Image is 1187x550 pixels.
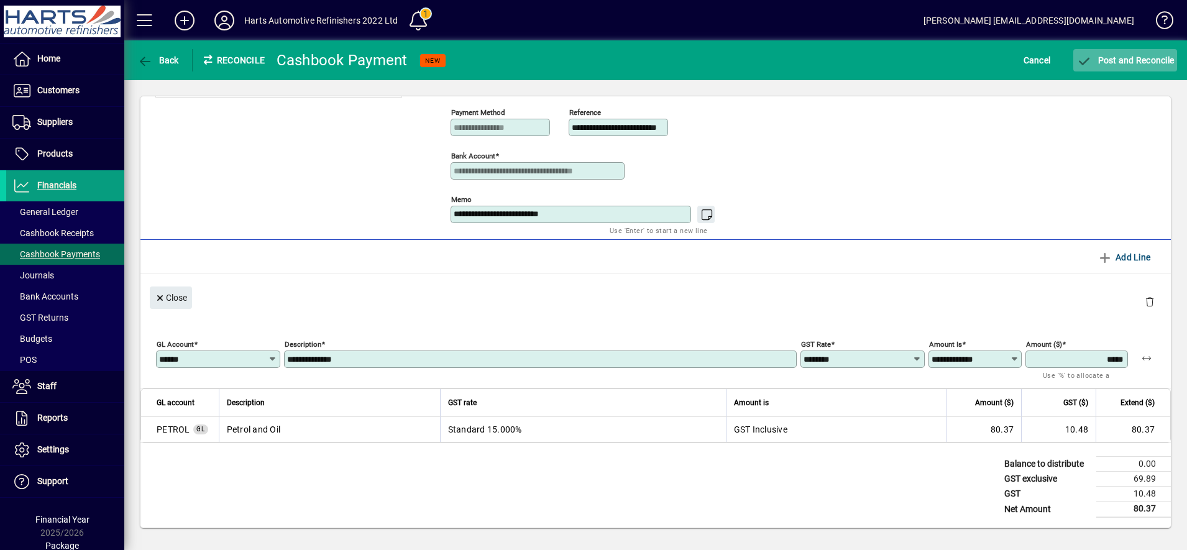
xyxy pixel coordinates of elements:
span: Budgets [12,334,52,344]
td: 0.00 [1096,457,1171,472]
mat-label: Amount is [929,340,962,349]
a: GST Returns [6,307,124,328]
span: Cancel [1024,50,1051,70]
span: Reports [37,413,68,423]
button: Delete [1135,286,1165,316]
span: Petrol and Oil [157,423,190,436]
button: Profile [204,9,244,32]
span: General Ledger [12,207,78,217]
a: Journals [6,265,124,286]
button: Cancel [1020,49,1054,71]
span: Support [37,476,68,486]
button: Back [134,49,182,71]
a: Home [6,44,124,75]
a: Knowledge Base [1147,2,1171,43]
span: Journals [12,270,54,280]
td: GST Inclusive [726,417,946,442]
button: Add Line [1093,246,1156,268]
td: Petrol and Oil [219,417,440,442]
span: Cashbook Payments [12,249,100,259]
span: GL [196,426,205,433]
div: [PERSON_NAME] [EMAIL_ADDRESS][DOMAIN_NAME] [923,11,1134,30]
mat-label: GL Account [157,340,194,349]
mat-hint: Use 'Enter' to start a new line [610,223,707,237]
a: Customers [6,75,124,106]
a: Cashbook Receipts [6,222,124,244]
span: Cashbook Receipts [12,228,94,238]
td: 10.48 [1021,417,1096,442]
td: Net Amount [998,502,1096,517]
span: Amount ($) [975,396,1014,410]
span: GST Returns [12,313,68,323]
a: Bank Accounts [6,286,124,307]
td: 69.89 [1096,472,1171,487]
span: Back [137,55,179,65]
a: POS [6,349,124,370]
span: Financial Year [35,515,89,525]
a: Staff [6,371,124,402]
app-page-header-button: Back [124,49,193,71]
span: Products [37,149,73,158]
app-page-header-button: Delete [1135,296,1165,307]
td: 80.37 [1096,502,1171,517]
a: Products [6,139,124,170]
app-page-header-button: Close [147,291,195,303]
span: NEW [425,57,441,65]
mat-label: Amount ($) [1026,340,1062,349]
span: Settings [37,444,69,454]
a: General Ledger [6,201,124,222]
span: Financials [37,180,76,190]
button: Add [165,9,204,32]
mat-label: Memo [451,195,472,204]
a: Budgets [6,328,124,349]
button: Close [150,286,192,309]
mat-label: Payment method [451,108,505,117]
span: Amount is [734,396,769,410]
a: Suppliers [6,107,124,138]
td: 80.37 [1096,417,1170,442]
td: GST [998,487,1096,502]
span: Bank Accounts [12,291,78,301]
span: Post and Reconcile [1076,55,1174,65]
mat-hint: Use '%' to allocate a percentage [1043,368,1118,395]
span: Suppliers [37,117,73,127]
a: Settings [6,434,124,465]
div: Reconcile [193,50,267,70]
span: GL account [157,396,195,410]
span: Staff [37,381,57,391]
mat-label: GST rate [801,340,831,349]
td: 80.37 [946,417,1021,442]
span: Extend ($) [1121,396,1155,410]
span: Home [37,53,60,63]
mat-label: Description [285,340,321,349]
span: Description [227,396,265,410]
span: Customers [37,85,80,95]
a: Reports [6,403,124,434]
button: Post and Reconcile [1073,49,1177,71]
td: GST exclusive [998,472,1096,487]
td: 10.48 [1096,487,1171,502]
mat-label: Bank Account [451,152,495,160]
span: Close [155,288,187,308]
mat-label: Reference [569,108,601,117]
td: Balance to distribute [998,457,1096,472]
td: Standard 15.000% [440,417,726,442]
span: GST ($) [1063,396,1088,410]
div: Cashbook Payment [277,50,408,70]
div: Harts Automotive Refinishers 2022 Ltd [244,11,398,30]
span: Add Line [1098,247,1151,267]
a: Support [6,466,124,497]
span: POS [12,355,37,365]
button: Apply remaining balance [1132,343,1162,373]
a: Cashbook Payments [6,244,124,265]
span: GST rate [448,396,477,410]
